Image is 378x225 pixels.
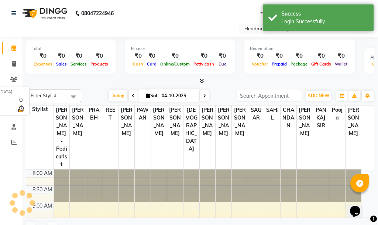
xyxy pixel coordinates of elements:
[216,52,229,60] div: ₹0
[86,105,102,122] span: PRABH
[32,52,54,60] div: ₹0
[102,105,118,122] span: REET
[232,105,248,138] span: [PERSON_NAME]
[281,18,368,26] div: Login Successfully.
[131,52,145,60] div: ₹0
[69,61,89,67] span: Services
[54,61,69,67] span: Sales
[131,61,145,67] span: Cash
[26,105,54,113] div: Stylist
[307,93,329,98] span: ADD NEW
[237,90,301,101] input: Search Appointment
[167,105,183,138] span: [PERSON_NAME]
[248,105,264,122] span: SAGAR
[109,90,127,101] span: Today
[31,169,54,177] div: 8:00 AM
[192,61,216,67] span: Petty cash
[270,52,289,60] div: ₹0
[270,61,289,67] span: Prepaid
[16,104,25,113] img: wait_time.png
[250,46,349,52] div: Redemption
[183,105,199,154] span: [DEMOGRAPHIC_DATA]
[306,91,331,101] button: ADD NEW
[329,105,345,122] span: pooja
[333,61,349,67] span: Wallet
[144,93,159,98] span: Sat
[200,105,216,138] span: [PERSON_NAME]
[264,105,280,122] span: SAHIL
[145,52,158,60] div: ₹0
[89,52,110,60] div: ₹0
[31,186,54,194] div: 8:30 AM
[159,90,196,101] input: 2025-10-04
[32,61,54,67] span: Expenses
[19,3,69,24] img: logo
[118,105,134,138] span: [PERSON_NAME]
[16,95,25,104] div: 0
[347,195,371,218] iframe: chat widget
[333,52,349,60] div: ₹0
[151,105,167,138] span: [PERSON_NAME]
[158,52,192,60] div: ₹0
[309,61,333,67] span: Gift Cards
[250,52,270,60] div: ₹0
[32,46,110,52] div: Total
[131,46,229,52] div: Finance
[297,105,313,138] span: [PERSON_NAME]
[289,61,309,67] span: Package
[135,105,151,122] span: PAWAN
[281,105,296,130] span: CHANDAN
[309,52,333,60] div: ₹0
[54,52,69,60] div: ₹0
[313,105,329,130] span: PANKAJ SIR
[31,93,56,98] span: Filter Stylist
[89,61,110,67] span: Products
[81,3,114,24] b: 08047224946
[216,105,231,138] span: [PERSON_NAME]
[31,202,54,210] div: 9:00 AM
[289,52,309,60] div: ₹0
[217,61,228,67] span: Due
[250,61,270,67] span: Voucher
[54,105,70,169] span: [PERSON_NAME] - Pedicurist
[145,61,158,67] span: Card
[158,61,192,67] span: Online/Custom
[192,52,216,60] div: ₹0
[70,105,86,138] span: [PERSON_NAME]
[346,105,361,138] span: [PERSON_NAME]
[281,10,368,18] div: Success
[69,52,89,60] div: ₹0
